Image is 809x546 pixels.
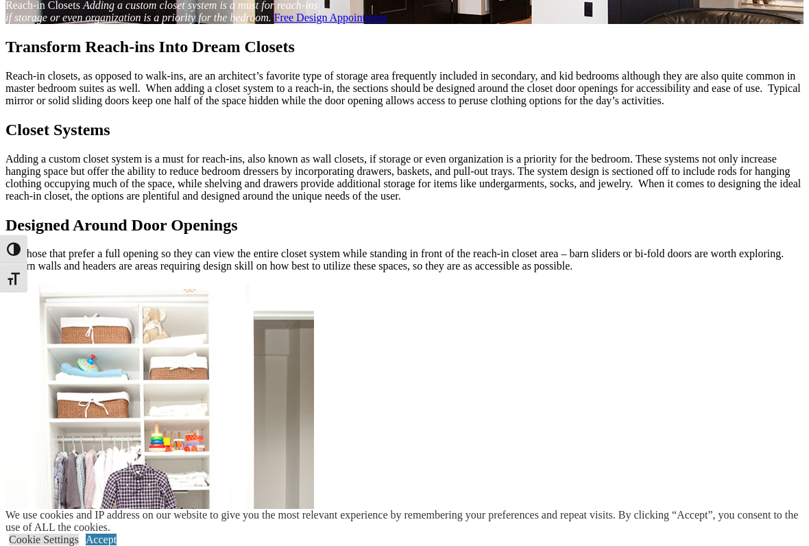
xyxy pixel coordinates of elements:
h1: Transform Reach-ins Into Dream Closets [5,38,804,56]
p: Adding a custom closet system is a must for reach-ins, also known as wall closets, if storage or ... [5,153,804,202]
a: Accept [86,534,117,545]
h2: Closet Systems [5,121,804,139]
a: Free Design Appointment [274,12,387,23]
a: Cookie Settings [9,534,79,545]
p: Reach-in closets, as opposed to walk-ins, are an architect’s favorite type of storage area freque... [5,70,804,107]
h2: Designed Around Door Openings [5,216,804,235]
p: For those that prefer a full opening so they can view the entire closet system while standing in ... [5,248,804,272]
div: We use cookies and IP address on our website to give you the most relevant experience by remember... [5,509,809,534]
